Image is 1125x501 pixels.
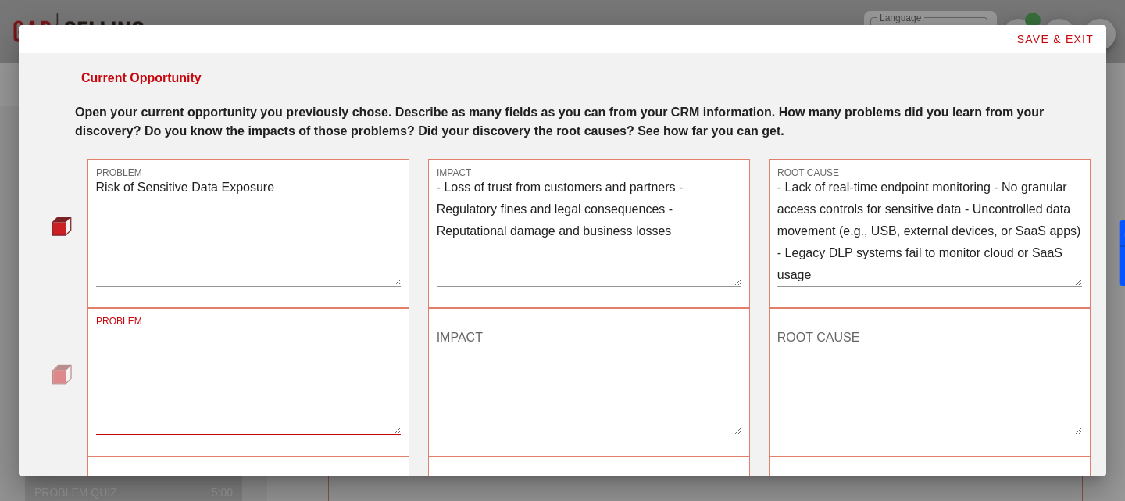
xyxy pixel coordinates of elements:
[96,316,142,327] label: PROBLEM
[1016,33,1094,45] span: SAVE & EXIT
[81,69,202,88] div: Current Opportunity
[437,167,471,179] label: IMPACT
[75,106,1044,138] strong: Open your current opportunity you previously chose. Describe as many fields as you can from your ...
[52,216,72,236] img: question-bullet-actve.png
[1003,25,1106,53] button: SAVE & EXIT
[777,167,839,179] label: ROOT CAUSE
[96,167,142,179] label: PROBLEM
[52,364,72,385] img: question-bullet.png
